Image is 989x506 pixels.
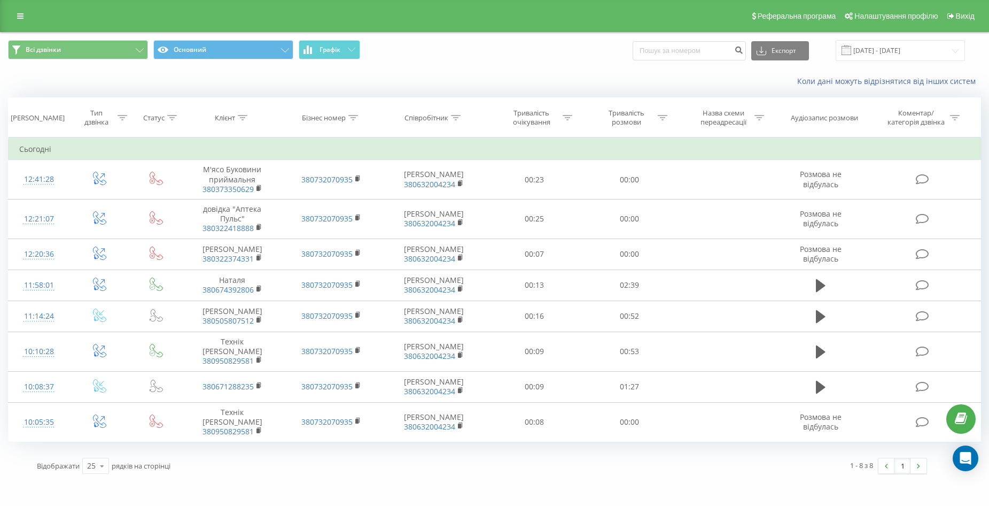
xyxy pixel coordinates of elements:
[503,109,560,127] div: Тривалість очікування
[380,160,487,200] td: [PERSON_NAME]
[380,371,487,402] td: [PERSON_NAME]
[301,213,353,224] a: 380732070935
[380,301,487,332] td: [PERSON_NAME]
[183,239,282,270] td: [PERSON_NAME]
[582,160,677,200] td: 00:00
[203,356,254,366] a: 380950829581
[380,239,487,270] td: [PERSON_NAME]
[598,109,655,127] div: Тривалість розмови
[183,160,282,200] td: М'ясо Буковини приймальня
[87,461,96,471] div: 25
[203,316,254,326] a: 380505807512
[19,169,58,190] div: 12:41:28
[487,371,582,402] td: 00:09
[800,244,842,264] span: Розмова не відбулась
[183,199,282,239] td: довідка "Аптека Пульс"
[404,316,455,326] a: 380632004234
[487,160,582,200] td: 00:23
[885,109,947,127] div: Коментар/категорія дзвінка
[183,301,282,332] td: [PERSON_NAME]
[11,113,65,122] div: [PERSON_NAME]
[582,332,677,372] td: 00:53
[299,40,360,59] button: Графік
[183,270,282,301] td: Наталя
[487,301,582,332] td: 00:16
[758,12,836,20] span: Реферальна програма
[26,45,61,54] span: Всі дзвінки
[301,249,353,259] a: 380732070935
[301,346,353,356] a: 380732070935
[380,270,487,301] td: [PERSON_NAME]
[19,275,58,296] div: 11:58:01
[19,209,58,229] div: 12:21:07
[487,402,582,442] td: 00:08
[582,301,677,332] td: 00:52
[203,184,254,194] a: 380373350629
[404,386,455,396] a: 380632004234
[19,306,58,327] div: 11:14:24
[797,76,981,86] a: Коли дані можуть відрізнятися вiд інших систем
[19,341,58,362] div: 10:10:28
[582,270,677,301] td: 02:39
[404,285,455,295] a: 380632004234
[19,244,58,265] div: 12:20:36
[582,239,677,270] td: 00:00
[301,311,353,321] a: 380732070935
[953,446,978,471] div: Open Intercom Messenger
[800,169,842,189] span: Розмова не відбулась
[854,12,938,20] span: Налаштування профілю
[695,109,752,127] div: Назва схеми переадресації
[380,332,487,372] td: [PERSON_NAME]
[404,218,455,228] a: 380632004234
[380,199,487,239] td: [PERSON_NAME]
[582,402,677,442] td: 00:00
[380,402,487,442] td: [PERSON_NAME]
[183,402,282,442] td: Технік [PERSON_NAME]
[301,381,353,392] a: 380732070935
[894,458,910,473] a: 1
[203,254,254,264] a: 380322374331
[800,412,842,432] span: Розмова не відбулась
[404,351,455,361] a: 380632004234
[153,40,293,59] button: Основний
[956,12,975,20] span: Вихід
[203,285,254,295] a: 380674392806
[582,199,677,239] td: 00:00
[203,426,254,436] a: 380950829581
[404,254,455,264] a: 380632004234
[19,412,58,433] div: 10:05:35
[301,417,353,427] a: 380732070935
[800,209,842,228] span: Розмова не відбулась
[301,280,353,290] a: 380732070935
[112,461,170,471] span: рядків на сторінці
[487,239,582,270] td: 00:07
[487,270,582,301] td: 00:13
[37,461,80,471] span: Відображати
[301,174,353,185] a: 380732070935
[8,40,148,59] button: Всі дзвінки
[751,41,809,60] button: Експорт
[9,139,981,160] td: Сьогодні
[203,381,254,392] a: 380671288235
[633,41,746,60] input: Пошук за номером
[143,113,165,122] div: Статус
[487,332,582,372] td: 00:09
[215,113,235,122] div: Клієнт
[320,46,340,53] span: Графік
[404,113,448,122] div: Співробітник
[183,332,282,372] td: Технік [PERSON_NAME]
[404,421,455,432] a: 380632004234
[203,223,254,233] a: 380322418888
[79,109,115,127] div: Тип дзвінка
[791,113,858,122] div: Аудіозапис розмови
[582,371,677,402] td: 01:27
[850,460,873,471] div: 1 - 8 з 8
[487,199,582,239] td: 00:25
[404,179,455,189] a: 380632004234
[19,377,58,397] div: 10:08:37
[302,113,346,122] div: Бізнес номер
